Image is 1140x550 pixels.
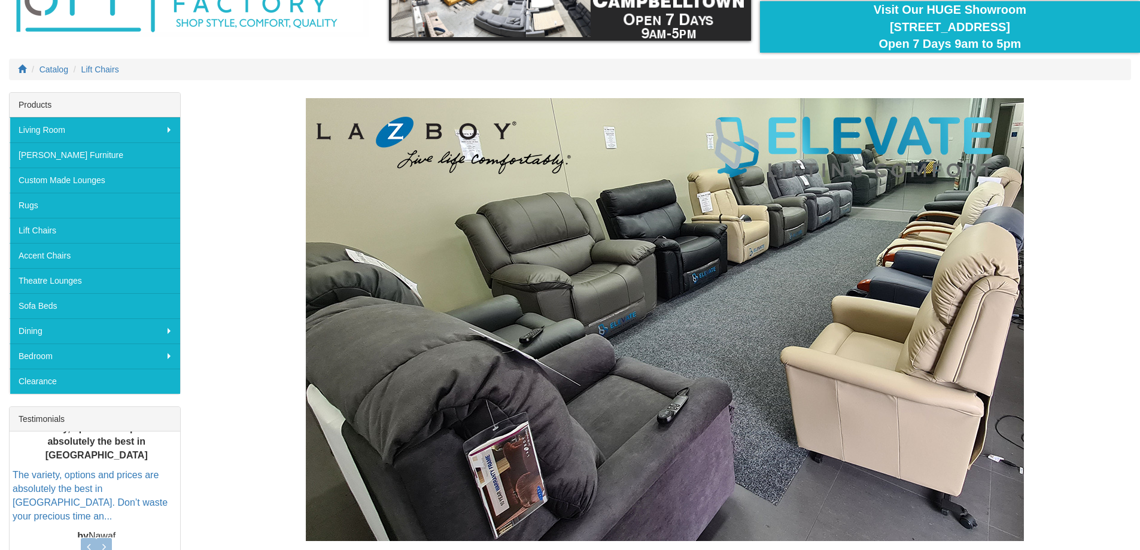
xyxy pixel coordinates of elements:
img: Lift Chairs [306,98,1024,541]
a: Catalog [39,65,68,74]
a: Living Room [10,117,180,142]
a: Theatre Lounges [10,268,180,293]
a: The variety, options and prices are absolutely the best in [GEOGRAPHIC_DATA]. Don’t waste your pr... [13,470,168,521]
a: Custom Made Lounges [10,168,180,193]
a: Lift Chairs [81,65,119,74]
div: Visit Our HUGE Showroom [STREET_ADDRESS] Open 7 Days 9am to 5pm [769,1,1131,53]
a: Bedroom [10,344,180,369]
b: The variety, options and prices are absolutely the best in [GEOGRAPHIC_DATA] [18,423,175,460]
div: Testimonials [10,407,180,432]
p: Nawaf [13,529,180,543]
div: Products [10,93,180,117]
a: Clearance [10,369,180,394]
a: Accent Chairs [10,243,180,268]
a: Sofa Beds [10,293,180,318]
a: Rugs [10,193,180,218]
a: [PERSON_NAME] Furniture [10,142,180,168]
b: by [77,530,89,540]
a: Dining [10,318,180,344]
a: Lift Chairs [10,218,180,243]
